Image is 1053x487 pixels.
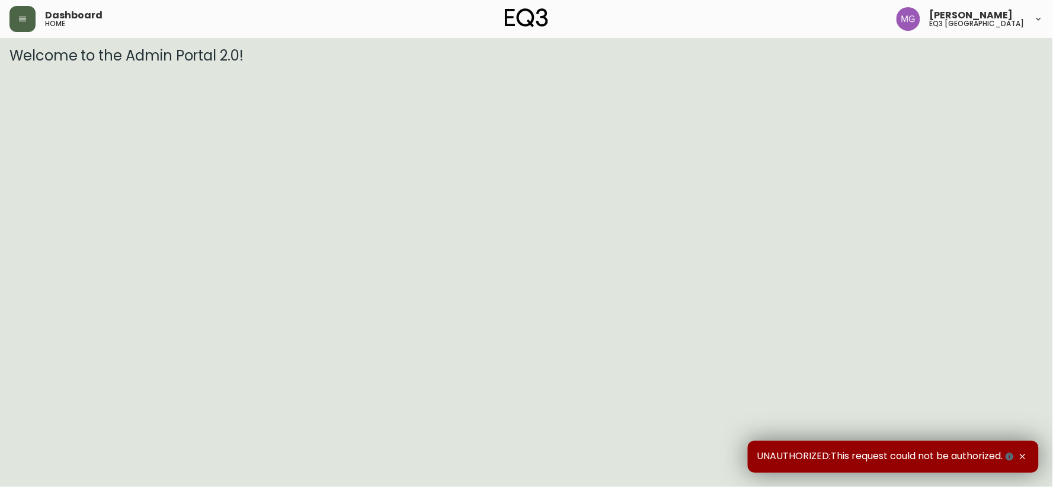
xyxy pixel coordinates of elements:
h5: home [45,20,65,27]
img: logo [505,8,549,27]
span: Dashboard [45,11,103,20]
h3: Welcome to the Admin Portal 2.0! [9,47,1044,64]
img: de8837be2a95cd31bb7c9ae23fe16153 [897,7,920,31]
h5: eq3 [GEOGRAPHIC_DATA] [930,20,1025,27]
span: UNAUTHORIZED:This request could not be authorized. [757,450,1016,463]
span: [PERSON_NAME] [930,11,1013,20]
